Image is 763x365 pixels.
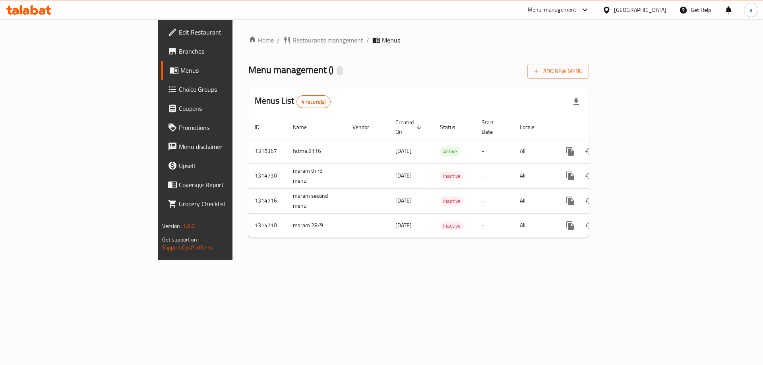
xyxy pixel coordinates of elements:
button: more [561,216,580,235]
a: Edit Restaurant [161,23,286,42]
div: Total records count [296,95,331,108]
span: Restaurants management [292,35,363,45]
span: Coupons [179,104,279,113]
button: more [561,191,580,211]
span: Inactive [440,221,464,230]
a: Support.OpsPlatform [162,242,213,253]
td: fatma.8116 [287,139,346,163]
button: more [561,166,580,185]
a: Promotions [161,118,286,137]
a: Menus [161,61,286,80]
span: Version: [162,221,182,231]
span: Menu management ( ) [248,61,333,79]
a: Upsell [161,156,286,175]
button: more [561,142,580,161]
span: Edit Restaurant [179,27,279,37]
span: Inactive [440,197,464,206]
span: Created On [395,118,424,137]
div: Inactive [440,196,464,206]
span: Coverage Report [179,180,279,189]
div: Inactive [440,171,464,181]
button: Change Status [580,191,599,211]
span: a [749,6,752,14]
span: Promotions [179,123,279,132]
td: All [513,163,554,188]
td: All [513,139,554,163]
li: / [366,35,369,45]
td: maram second menu [287,188,346,213]
button: Change Status [580,142,599,161]
button: Add New Menu [527,64,589,79]
a: Choice Groups [161,80,286,99]
div: [GEOGRAPHIC_DATA] [614,6,666,14]
td: maram third menu [287,163,346,188]
h2: Menus List [255,95,331,108]
a: Branches [161,42,286,61]
span: Grocery Checklist [179,199,279,209]
span: ID [255,122,270,132]
nav: breadcrumb [248,35,589,45]
a: Coverage Report [161,175,286,194]
td: maram 28/9 [287,213,346,238]
span: 4 record(s) [297,98,331,106]
span: Start Date [482,118,504,137]
td: - [475,213,513,238]
span: Name [293,122,317,132]
div: Menu-management [528,5,577,15]
span: [DATE] [395,195,412,206]
a: Menu disclaimer [161,137,286,156]
span: [DATE] [395,220,412,230]
div: Export file [567,92,586,111]
span: Locale [520,122,545,132]
a: Coupons [161,99,286,118]
th: Actions [554,115,643,139]
span: Active [440,147,460,156]
span: Vendor [352,122,380,132]
button: Change Status [580,166,599,185]
td: - [475,163,513,188]
a: Grocery Checklist [161,194,286,213]
td: All [513,188,554,213]
span: Upsell [179,161,279,170]
span: Branches [179,46,279,56]
span: 1.0.0 [183,221,195,231]
button: Change Status [580,216,599,235]
span: Add New Menu [534,66,583,76]
span: [DATE] [395,146,412,156]
span: Menu disclaimer [179,142,279,151]
span: Choice Groups [179,85,279,94]
a: Restaurants management [283,35,363,45]
span: Menus [180,66,279,75]
span: Get support on: [162,234,199,245]
span: Inactive [440,172,464,181]
td: All [513,213,554,238]
span: [DATE] [395,170,412,181]
span: Status [440,122,466,132]
td: - [475,188,513,213]
table: enhanced table [248,115,643,238]
span: Menus [382,35,400,45]
td: - [475,139,513,163]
